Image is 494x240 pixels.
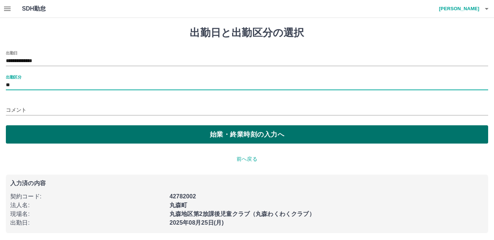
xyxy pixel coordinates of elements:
[170,193,196,199] b: 42782002
[6,27,488,39] h1: 出勤日と出勤区分の選択
[6,50,18,56] label: 出勤日
[170,220,224,226] b: 2025年08月25日(月)
[10,210,165,218] p: 現場名 :
[6,125,488,144] button: 始業・終業時刻の入力へ
[170,211,315,217] b: 丸森地区第2放課後児童クラブ（丸森わくわくクラブ）
[10,192,165,201] p: 契約コード :
[10,218,165,227] p: 出勤日 :
[6,74,21,80] label: 出勤区分
[10,201,165,210] p: 法人名 :
[170,202,187,208] b: 丸森町
[10,180,484,186] p: 入力済の内容
[6,155,488,163] p: 前へ戻る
